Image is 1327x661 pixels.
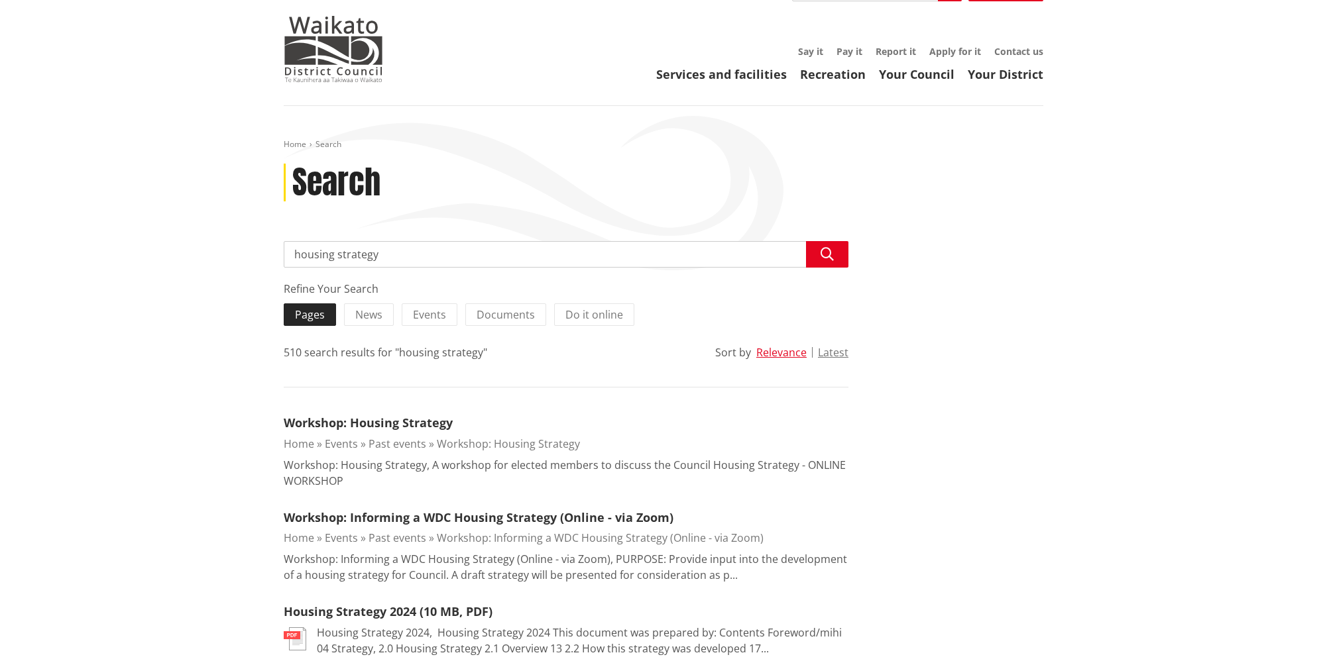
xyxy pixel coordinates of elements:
p: Workshop: Housing Strategy, A workshop for elected members to discuss the Council Housing Strateg... [284,457,848,489]
a: Home [284,531,314,545]
div: 510 search results for "housing strategy" [284,344,487,360]
button: Latest [818,346,848,358]
a: Past events [369,436,426,451]
a: Contact us [994,45,1043,58]
a: Housing Strategy 2024 (10 MB, PDF) [284,603,492,619]
span: Search [316,138,341,150]
a: Events [325,436,358,451]
a: Say it [798,45,823,58]
a: Past events [369,531,426,545]
a: Workshop: Informing a WDC Housing Strategy (Online - via Zoom) [284,509,673,525]
img: document-pdf.svg [284,627,306,650]
h1: Search [292,164,380,202]
a: Report it [876,45,916,58]
a: Apply for it [929,45,981,58]
span: Documents [477,307,535,322]
a: Home [284,436,314,451]
a: Workshop: Housing Strategy [437,436,580,451]
a: Your District [968,66,1043,82]
span: Events [413,307,446,322]
div: Refine Your Search [284,281,848,297]
a: Services and facilities [656,66,787,82]
p: Workshop: Informing a WDC Housing Strategy (Online - via Zoom), PURPOSE: Provide input into the d... [284,551,848,583]
input: Search input [284,241,848,268]
a: Events [325,531,358,545]
a: Recreation [800,66,866,82]
p: Housing Strategy 2024, ﻿ Housing Strategy 2024 This document was prepared by: Contents Foreword/m... [317,625,848,656]
iframe: Messenger Launcher [1266,605,1314,653]
a: Workshop: Informing a WDC Housing Strategy (Online - via Zoom) [437,531,764,545]
button: Relevance [756,346,807,358]
nav: breadcrumb [284,139,1043,150]
a: Home [284,138,306,150]
span: Pages [295,307,325,322]
a: Your Council [879,66,954,82]
span: News [355,307,382,322]
img: Waikato District Council - Te Kaunihera aa Takiwaa o Waikato [284,16,383,82]
a: Pay it [837,45,862,58]
div: Sort by [715,344,751,360]
span: Do it online [565,307,623,322]
a: Workshop: Housing Strategy [284,415,453,431]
